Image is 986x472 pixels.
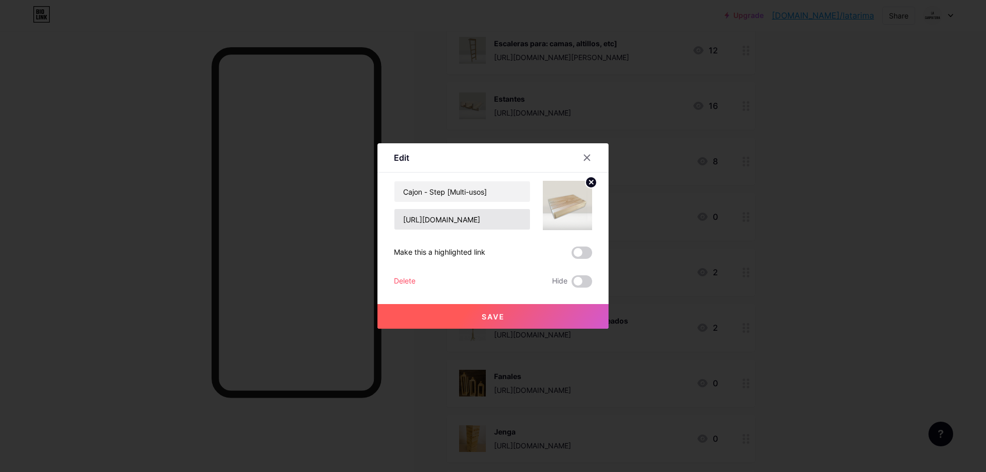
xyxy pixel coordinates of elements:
div: Make this a highlighted link [394,247,485,259]
img: link_thumbnail [543,181,592,230]
input: URL [394,209,530,230]
div: Delete [394,275,415,288]
span: Save [482,312,505,321]
button: Save [377,304,609,329]
div: Edit [394,152,409,164]
input: Title [394,181,530,202]
span: Hide [552,275,567,288]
